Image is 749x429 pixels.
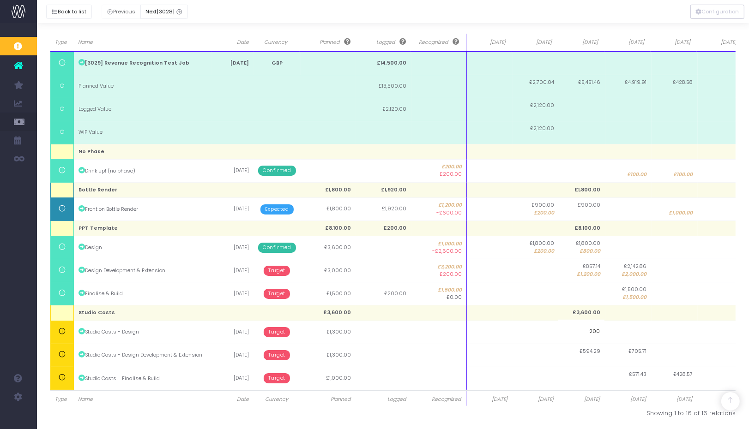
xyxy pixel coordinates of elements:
[580,348,601,355] span: £594.29
[55,39,67,46] span: Type
[264,373,290,383] span: Target
[212,321,254,344] td: [DATE]
[559,75,605,98] td: £5,451.46
[78,39,205,46] span: Name
[416,240,462,248] span: £1,000.00
[356,52,411,75] td: £14,500.00
[701,39,737,46] span: [DATE]
[362,38,406,46] span: Logged
[78,396,207,403] span: Name
[301,198,356,221] td: £1,800.00
[212,159,254,182] td: [DATE]
[674,171,693,179] span: £100.00
[301,182,356,197] td: £1,800.00
[73,144,212,159] td: No Phase
[701,396,738,403] span: [DATE]
[436,209,462,217] span: -£600.00
[264,289,290,299] span: Target
[471,396,508,403] span: [DATE]
[356,182,411,197] td: £1,920.00
[628,171,647,179] span: £100.00
[356,282,411,305] td: £200.00
[306,38,350,46] span: Planned
[46,5,92,19] button: Back to list
[623,294,647,301] span: £1,500.00
[513,75,559,98] td: £2,700.04
[212,52,254,75] td: [DATE]
[73,159,212,182] td: Drink up! (no phase)
[400,409,736,418] div: Showing 1 to 16 of 16 relations
[356,221,411,236] td: £200.00
[102,5,141,19] button: Previous
[73,321,212,344] td: Studio Costs - Design
[690,5,744,19] div: Vertical button group
[655,396,692,403] span: [DATE]
[55,396,69,403] span: Type
[73,121,212,144] td: WIP Value
[73,198,212,221] td: Front on Bottle Render
[416,202,462,209] span: £1,200.00
[140,5,188,19] button: Next[3028]
[577,271,601,278] span: £1,200.00
[517,39,552,46] span: [DATE]
[578,202,601,209] span: £900.00
[573,309,601,316] span: £3,600.00
[301,305,356,321] td: £3,600.00
[212,344,254,367] td: [DATE]
[73,259,212,282] td: Design Development & Extension
[258,396,295,403] span: Currency
[416,263,462,271] span: £3,200.00
[440,271,462,278] span: £200.00
[360,396,406,403] span: Logged
[576,240,601,247] span: £1,800.00
[301,321,356,344] td: £1,300.00
[415,396,461,403] span: Recognised
[356,75,411,98] td: £13,500.00
[212,236,254,259] td: [DATE]
[534,248,555,255] span: £200.00
[530,240,555,247] span: £1,800.00
[415,38,459,46] span: Recognised
[447,294,462,301] span: £0.00
[73,305,212,321] td: Studio Costs
[609,39,644,46] span: [DATE]
[301,221,356,236] td: £8,100.00
[517,396,554,403] span: [DATE]
[563,39,598,46] span: [DATE]
[575,225,601,232] span: £8,100.00
[301,344,356,367] td: £1,300.00
[73,236,212,259] td: Design
[73,98,212,121] td: Logged Value
[73,52,212,75] td: [3029] Revenue Recognition Test Job
[622,286,647,293] span: £1,500.00
[217,396,249,403] span: Date
[534,209,555,217] span: £200.00
[157,8,175,16] span: [3028]
[624,263,647,270] span: £2,142.86
[304,396,350,403] span: Planned
[690,5,744,19] button: Configuration
[73,182,212,197] td: Bottle Render
[416,163,462,171] span: £200.00
[513,98,559,121] td: £2,120.00
[532,202,555,209] span: £900.00
[356,98,411,121] td: £2,120.00
[258,166,296,176] span: Confirmed
[580,248,601,255] span: £800.00
[575,186,601,194] span: £1,800.00
[629,348,647,355] span: £705.71
[471,39,506,46] span: [DATE]
[212,259,254,282] td: [DATE]
[605,75,652,98] td: £4,919.91
[301,367,356,390] td: £1,000.00
[440,171,462,178] span: £200.00
[258,243,296,253] span: Confirmed
[218,39,249,46] span: Date
[258,39,293,46] span: Currency
[212,198,254,221] td: [DATE]
[73,221,212,236] td: PPT Template
[432,248,462,255] span: -£2,600.00
[254,52,300,75] td: GBP
[264,327,290,337] span: Target
[73,367,212,390] td: Studio Costs - Finalise & Build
